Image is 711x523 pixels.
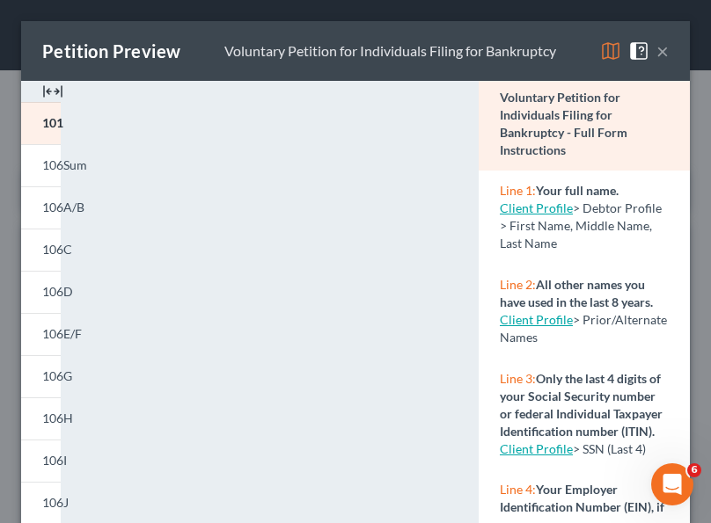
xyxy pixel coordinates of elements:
[42,157,87,172] span: 106Sum
[500,277,653,309] strong: All other names you have used in the last 8 years.
[500,371,536,386] span: Line 3:
[42,368,72,383] span: 106G
[224,41,556,62] div: Voluntary Petition for Individuals Filing for Bankruptcy
[42,200,84,214] span: 106A/B
[21,439,61,482] a: 106I
[21,144,61,186] a: 106Sum
[500,277,536,292] span: Line 2:
[21,271,61,313] a: 106D
[42,453,67,468] span: 106I
[42,326,82,341] span: 106E/F
[500,441,573,456] a: Client Profile
[656,40,669,62] button: ×
[42,495,69,510] span: 106J
[21,313,61,355] a: 106E/F
[42,39,180,63] div: Petition Preview
[500,371,663,439] strong: Only the last 4 digits of your Social Security number or federal Individual Taxpayer Identificati...
[500,183,536,198] span: Line 1:
[21,186,61,229] a: 106A/B
[42,410,73,425] span: 106H
[500,200,662,251] span: > Debtor Profile > First Name, Middle Name, Last Name
[42,81,63,102] img: expand-e0f6d898513216a626fdd78e52531dac95497ffd26381d4c15ee2fc46db09dca.svg
[42,115,63,130] span: 101
[21,102,61,144] a: 101
[573,441,646,456] span: > SSN (Last 4)
[600,40,621,62] img: map-eea8200ae884c6f1103ae1953ef3d486a96c86aabb227e865a55264e3737af1f.svg
[42,284,73,299] span: 106D
[687,463,701,477] span: 6
[21,229,61,271] a: 106C
[21,355,61,397] a: 106G
[500,200,573,215] a: Client Profile
[42,242,72,257] span: 106C
[536,183,619,198] strong: Your full name.
[500,90,627,157] strong: Voluntary Petition for Individuals Filing for Bankruptcy - Full Form Instructions
[651,463,693,505] iframe: Intercom live chat
[628,40,649,62] img: help-close-5ba153eb36485ed6c1ea00a893f15db1cb9b99d6cae46e1a8edb6c62d00a1a76.svg
[500,312,573,327] a: Client Profile
[500,482,536,497] span: Line 4:
[500,312,667,345] span: > Prior/Alternate Names
[21,397,61,439] a: 106H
